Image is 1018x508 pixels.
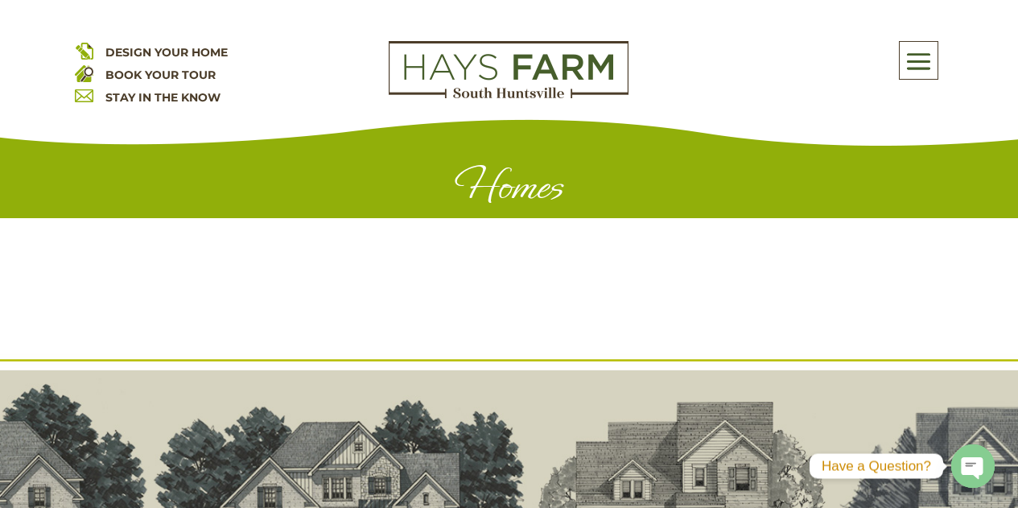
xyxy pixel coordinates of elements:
[105,90,220,105] a: STAY IN THE KNOW
[389,88,629,102] a: hays farm homes huntsville development
[105,68,216,82] a: BOOK YOUR TOUR
[389,41,629,99] img: Logo
[75,64,93,82] img: book your home tour
[105,45,228,60] a: DESIGN YOUR HOME
[102,163,917,218] h1: Homes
